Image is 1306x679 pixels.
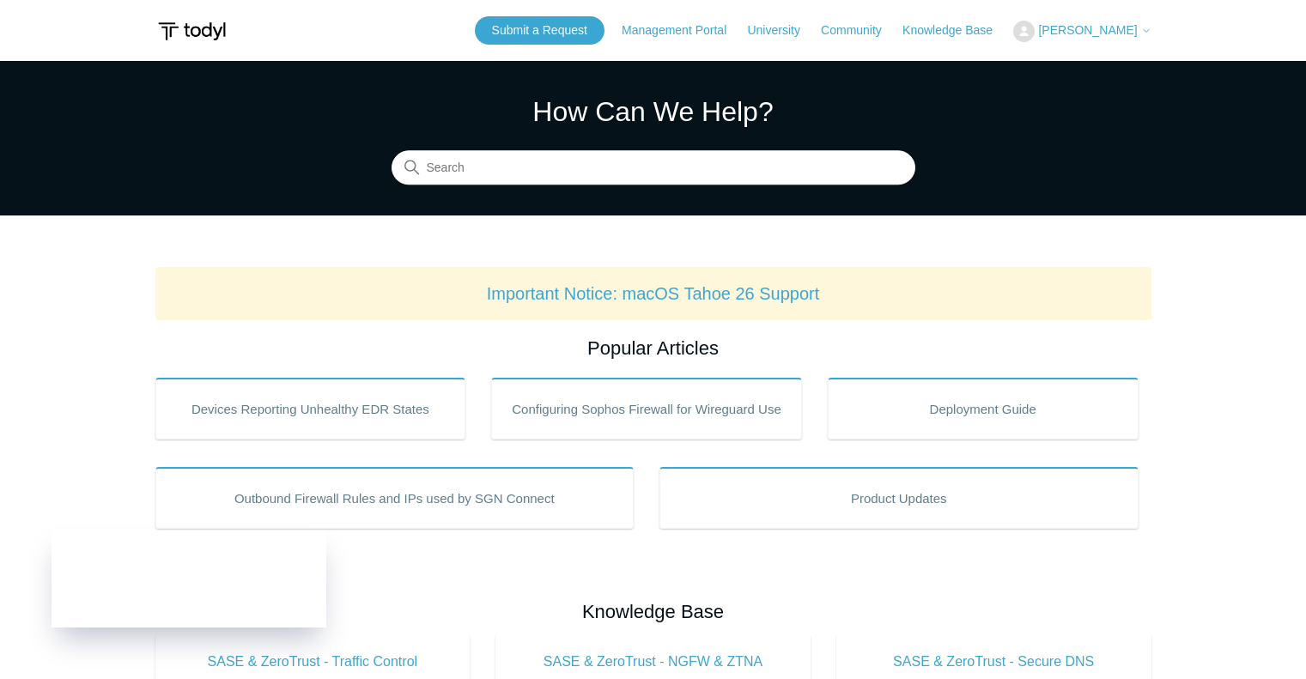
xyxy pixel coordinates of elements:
[521,652,785,672] span: SASE & ZeroTrust - NGFW & ZTNA
[155,467,635,529] a: Outbound Firewall Rules and IPs used by SGN Connect
[659,467,1139,529] a: Product Updates
[392,151,915,185] input: Search
[155,597,1151,626] h2: Knowledge Base
[747,21,817,39] a: University
[181,652,445,672] span: SASE & ZeroTrust - Traffic Control
[491,378,802,440] a: Configuring Sophos Firewall for Wireguard Use
[862,652,1126,672] span: SASE & ZeroTrust - Secure DNS
[392,91,915,132] h1: How Can We Help?
[155,15,228,47] img: Todyl Support Center Help Center home page
[475,16,604,45] a: Submit a Request
[155,378,466,440] a: Devices Reporting Unhealthy EDR States
[828,378,1139,440] a: Deployment Guide
[821,21,899,39] a: Community
[622,21,744,39] a: Management Portal
[52,529,326,627] iframe: Todyl Status
[1038,23,1137,37] span: [PERSON_NAME]
[1013,21,1151,42] button: [PERSON_NAME]
[487,284,820,303] a: Important Notice: macOS Tahoe 26 Support
[155,334,1151,362] h2: Popular Articles
[902,21,1010,39] a: Knowledge Base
